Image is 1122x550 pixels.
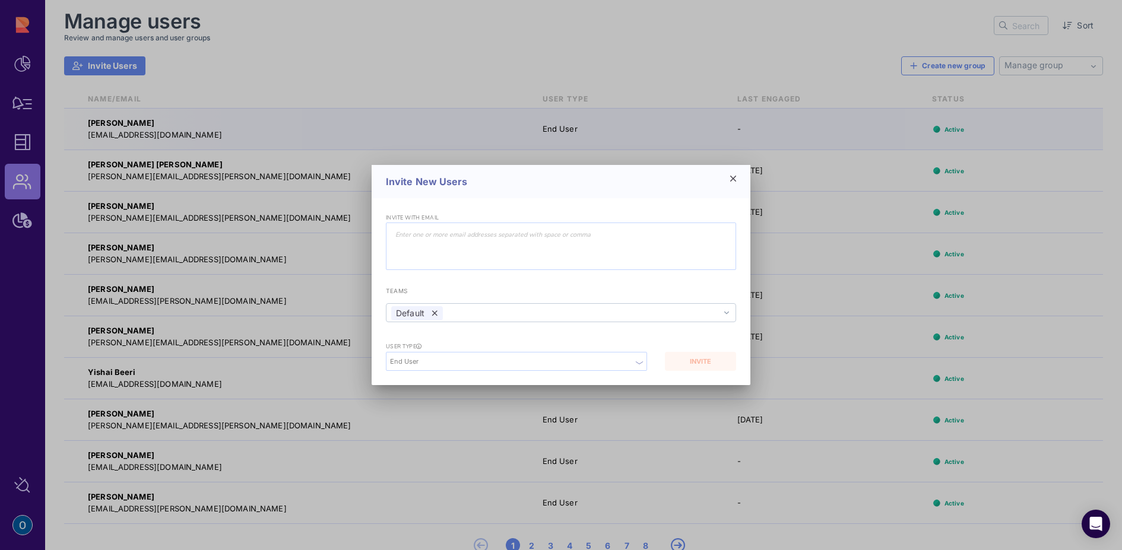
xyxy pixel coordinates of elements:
span: teams [386,287,408,294]
span: Invite New Users [386,174,467,189]
div: Open Intercom Messenger [1082,510,1110,538]
input: Enter one or more email addresses separated with space or comma [391,227,731,241]
span: Default [396,307,424,319]
label: Invite with email [386,214,439,221]
label: user type [386,343,647,351]
img: arrow [636,361,644,364]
